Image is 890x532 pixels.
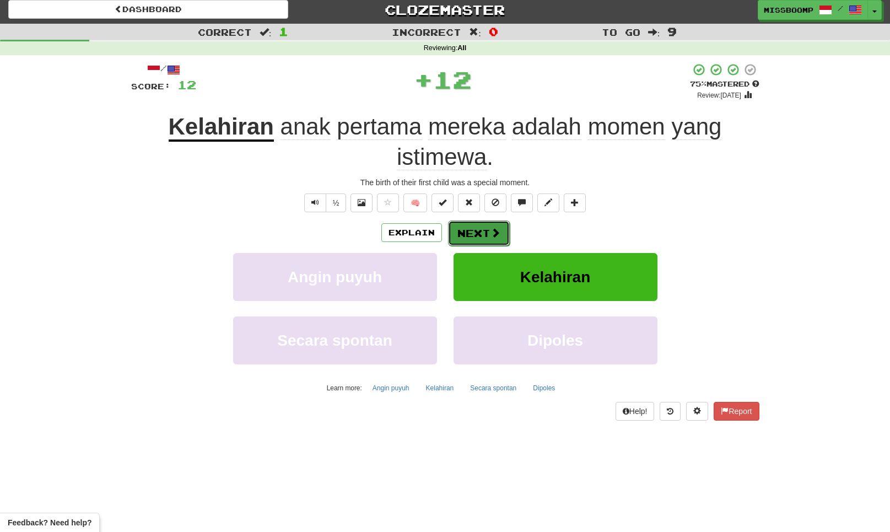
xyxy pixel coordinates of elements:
button: Kelahiran [454,253,657,301]
button: ½ [326,194,347,212]
small: Review: [DATE] [697,92,741,99]
strong: All [457,44,466,52]
button: Dipoles [527,380,561,396]
span: yang [671,114,721,140]
u: Kelahiran [169,114,274,142]
button: Secara spontan [464,380,522,396]
button: Edit sentence (alt+d) [537,194,559,212]
button: Add to collection (alt+a) [564,194,586,212]
span: 75 % [690,79,706,88]
span: Score: [131,82,171,91]
span: To go [602,26,640,37]
span: 1 [279,25,288,38]
button: 🧠 [403,194,427,212]
span: MissBoomp [764,5,813,15]
button: Show image (alt+x) [350,194,373,212]
span: 12 [433,66,472,93]
span: Kelahiran [520,268,591,286]
span: : [469,28,481,37]
button: Angin puyuh [366,380,416,396]
span: mereka [428,114,505,140]
button: Set this sentence to 100% Mastered (alt+m) [431,194,454,212]
span: momen [588,114,665,140]
span: 9 [667,25,677,38]
span: : [648,28,660,37]
span: adalah [512,114,581,140]
span: . [274,114,722,170]
span: Dipoles [527,332,583,349]
button: Round history (alt+y) [660,402,681,421]
button: Secara spontan [233,316,437,364]
button: Next [448,221,510,246]
div: / [131,63,196,77]
button: Ignore sentence (alt+i) [484,194,506,212]
div: Mastered [690,79,759,89]
button: Angin puyuh [233,253,437,301]
span: Secara spontan [277,332,392,349]
div: The birth of their first child was a special moment. [131,177,759,188]
span: pertama [337,114,422,140]
span: anak [281,114,331,140]
span: + [414,63,433,96]
button: Report [714,402,759,421]
button: Play sentence audio (ctl+space) [304,194,326,212]
div: Text-to-speech controls [302,194,347,212]
button: Favorite sentence (alt+f) [377,194,399,212]
span: Incorrect [392,26,461,37]
span: 12 [177,78,196,92]
span: / [838,4,843,12]
span: Open feedback widget [8,517,91,528]
button: Help! [616,402,655,421]
button: Explain [381,223,442,242]
small: Learn more: [327,384,362,392]
span: 0 [489,25,498,38]
button: Reset to 0% Mastered (alt+r) [458,194,480,212]
button: Kelahiran [420,380,460,396]
span: Angin puyuh [288,268,382,286]
span: Correct [198,26,252,37]
span: istimewa [397,144,487,170]
button: Dipoles [454,316,657,364]
button: Discuss sentence (alt+u) [511,194,533,212]
span: : [260,28,272,37]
